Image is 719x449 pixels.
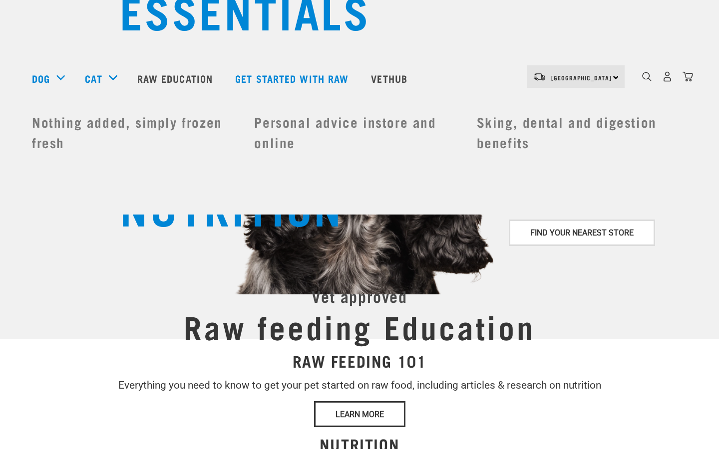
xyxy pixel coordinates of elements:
[683,71,693,82] img: home-icon@2x.png
[85,71,102,86] a: Cat
[551,76,612,79] span: [GEOGRAPHIC_DATA]
[361,58,420,98] a: Vethub
[32,286,687,306] h2: Vet approved
[32,308,687,344] h1: Raw feeding Education
[32,71,50,86] a: Dog
[477,112,687,153] h3: Sking, dental and digestion benefits
[642,72,652,81] img: home-icon-1@2x.png
[225,58,361,98] a: Get started with Raw
[32,378,687,393] p: Everything you need to know to get your pet started on raw food, including articles & research on...
[314,401,405,427] a: Learn More
[533,72,546,81] img: van-moving.png
[127,58,225,98] a: Raw Education
[509,220,655,245] a: Find your nearest store
[254,112,464,153] h3: Personal advice instore and online
[662,71,673,82] img: user.png
[32,352,687,370] h3: RAW FEEDING 101
[32,112,242,153] h3: Nothing added, simply frozen fresh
